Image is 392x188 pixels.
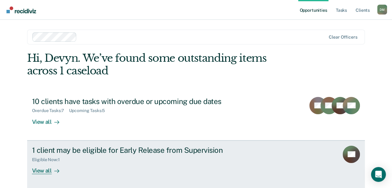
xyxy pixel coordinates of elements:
div: 10 clients have tasks with overdue or upcoming due dates [32,97,249,106]
a: 10 clients have tasks with overdue or upcoming due datesOverdue Tasks:7Upcoming Tasks:5View all [27,92,365,140]
div: Clear officers [329,35,357,40]
div: Eligible Now : 1 [32,157,65,162]
div: View all [32,162,67,174]
div: Overdue Tasks : 7 [32,108,69,113]
div: View all [32,113,67,125]
div: D M [377,5,387,15]
div: Open Intercom Messenger [371,167,386,182]
div: Hi, Devyn. We’ve found some outstanding items across 1 caseload [27,52,298,77]
img: Recidiviz [6,6,36,13]
button: Profile dropdown button [377,5,387,15]
div: 1 client may be eligible for Early Release from Supervision [32,146,249,155]
div: Upcoming Tasks : 5 [69,108,110,113]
